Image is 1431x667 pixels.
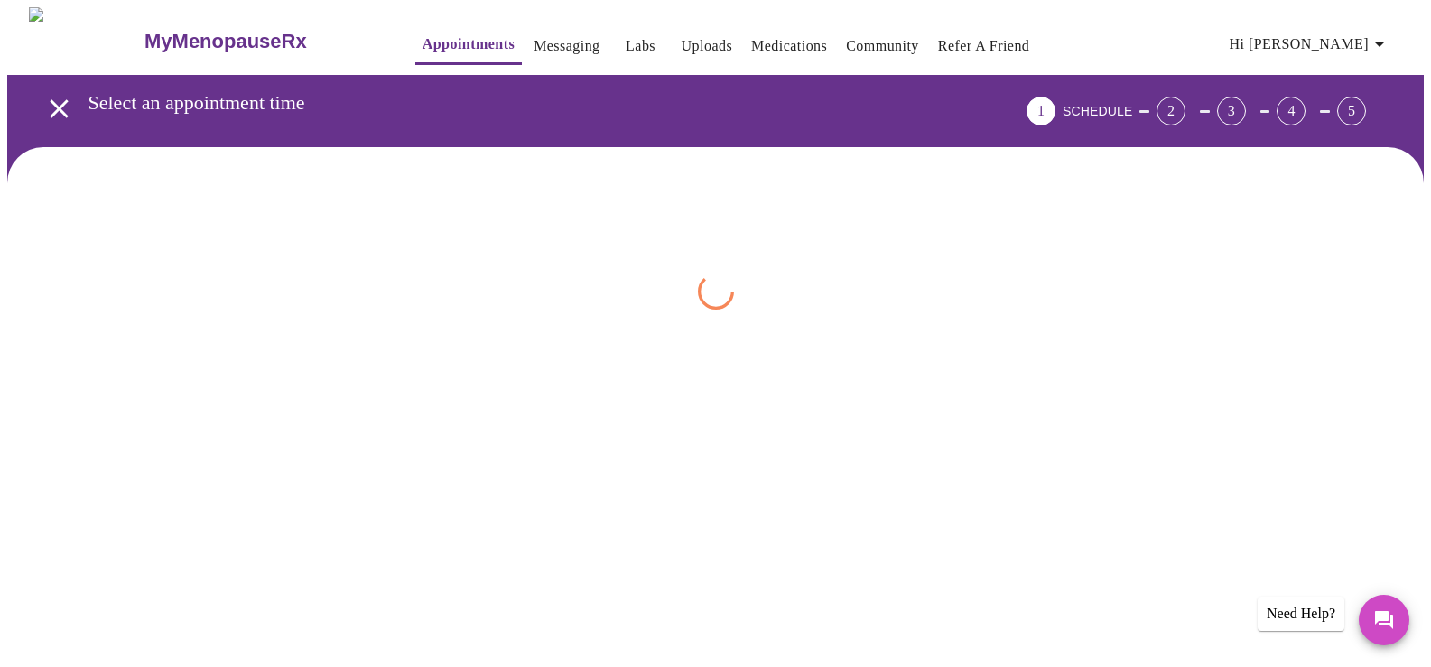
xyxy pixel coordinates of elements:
[534,33,599,59] a: Messaging
[1217,97,1246,125] div: 3
[33,82,86,135] button: open drawer
[144,30,307,53] h3: MyMenopauseRx
[1230,32,1390,57] span: Hi [PERSON_NAME]
[674,28,740,64] button: Uploads
[1027,97,1055,125] div: 1
[931,28,1037,64] button: Refer a Friend
[1359,595,1409,645] button: Messages
[744,28,834,64] button: Medications
[526,28,607,64] button: Messaging
[415,26,522,65] button: Appointments
[612,28,670,64] button: Labs
[846,33,919,59] a: Community
[88,91,926,115] h3: Select an appointment time
[938,33,1030,59] a: Refer a Friend
[423,32,515,57] a: Appointments
[1258,597,1344,631] div: Need Help?
[1222,26,1398,62] button: Hi [PERSON_NAME]
[682,33,733,59] a: Uploads
[143,10,379,73] a: MyMenopauseRx
[1337,97,1366,125] div: 5
[626,33,655,59] a: Labs
[1063,104,1132,118] span: SCHEDULE
[1277,97,1306,125] div: 4
[839,28,926,64] button: Community
[751,33,827,59] a: Medications
[1157,97,1185,125] div: 2
[29,7,143,75] img: MyMenopauseRx Logo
